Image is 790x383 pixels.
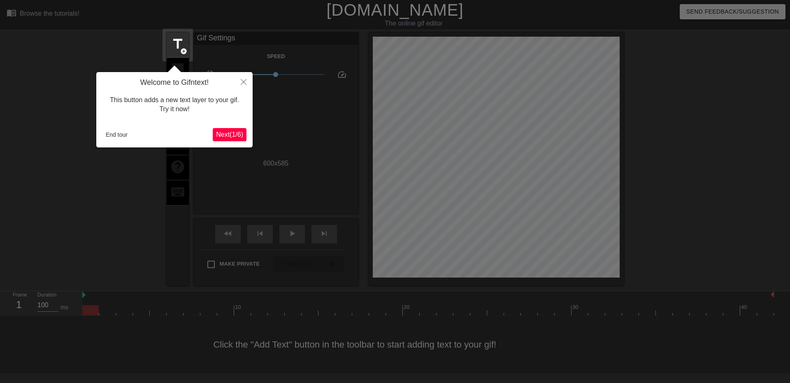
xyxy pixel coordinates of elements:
button: Next [213,128,246,141]
span: Next ( 1 / 6 ) [216,131,243,138]
h4: Welcome to Gifntext! [102,78,246,87]
button: Close [235,72,253,91]
div: This button adds a new text layer to your gif. Try it now! [102,87,246,122]
button: End tour [102,128,131,141]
